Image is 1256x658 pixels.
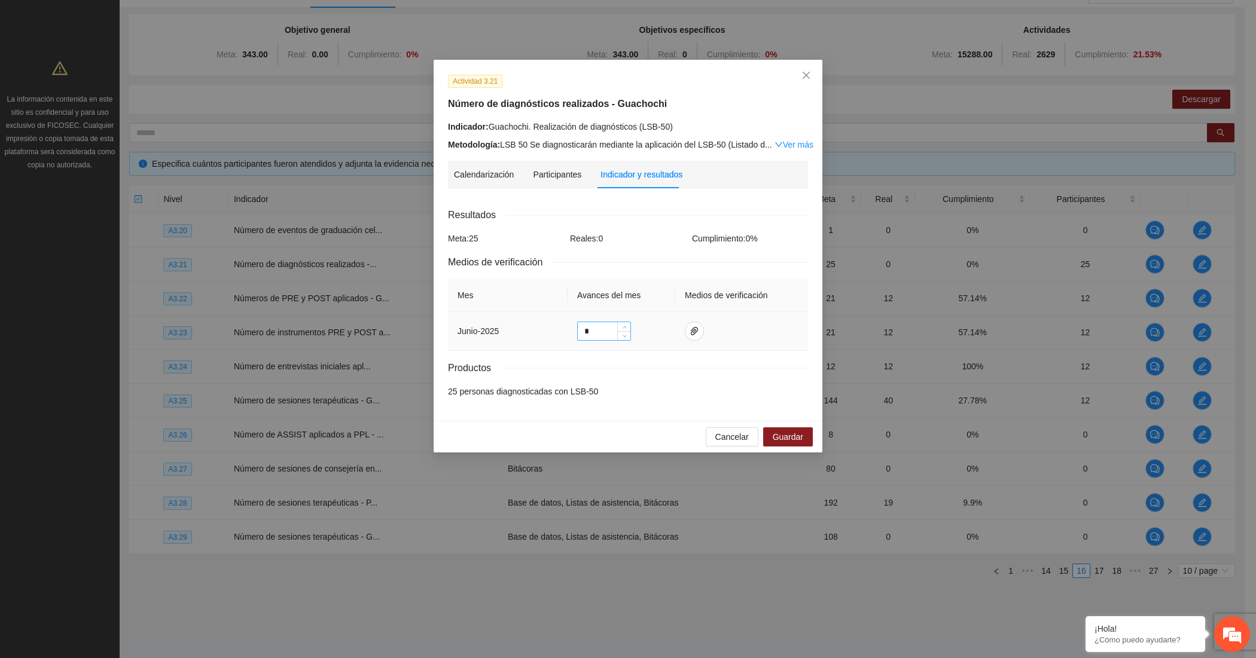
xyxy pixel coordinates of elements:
textarea: Escriba su mensaje y pulse “Intro” [6,326,228,368]
button: Close [790,60,822,92]
span: ... [765,140,772,149]
span: Medios de verificación [448,255,552,270]
h5: Número de diagnósticos realizados - Guachochi [448,97,808,111]
span: paper-clip [685,326,703,336]
strong: Indicador: [448,122,489,131]
span: junio - 2025 [458,326,499,336]
span: down [775,140,783,149]
li: 25 personas diagnosticadas con LSB-50 [448,385,808,398]
div: Guachochi. Realización de diagnósticos (LSB-50) [448,120,808,133]
span: Guardar [773,430,803,443]
button: Cancelar [706,427,758,446]
span: up [621,324,628,331]
p: ¿Cómo puedo ayudarte? [1095,635,1196,644]
button: Guardar [763,427,813,446]
span: down [621,332,628,339]
span: Increase Value [617,322,630,331]
span: Resultados [448,207,505,222]
a: Expand [775,140,813,149]
span: Actividad 3.21 [448,75,502,88]
span: Decrease Value [617,331,630,340]
span: close [801,71,811,80]
div: Calendarización [454,168,514,181]
div: Indicador y resultados [600,168,682,181]
span: Cancelar [715,430,749,443]
div: ¡Hola! [1095,624,1196,633]
div: Chatee con nosotros ahora [62,61,201,76]
span: Estamos en línea. [69,160,165,280]
div: Minimizar ventana de chat en vivo [196,6,225,35]
strong: Metodología: [448,140,500,149]
div: Participantes [533,168,581,181]
div: Cumplimiento: 0 % [689,232,811,245]
button: paper-clip [685,322,704,341]
th: Mes [448,279,568,312]
span: Reales: 0 [570,234,603,243]
span: Productos [448,360,501,375]
div: LSB 50 Se diagnosticarán mediante la aplicación del LSB-50 (Listado d [448,138,808,151]
th: Avances del mes [568,279,675,312]
th: Medios de verificación [675,279,808,312]
div: Meta: 25 [445,232,567,245]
